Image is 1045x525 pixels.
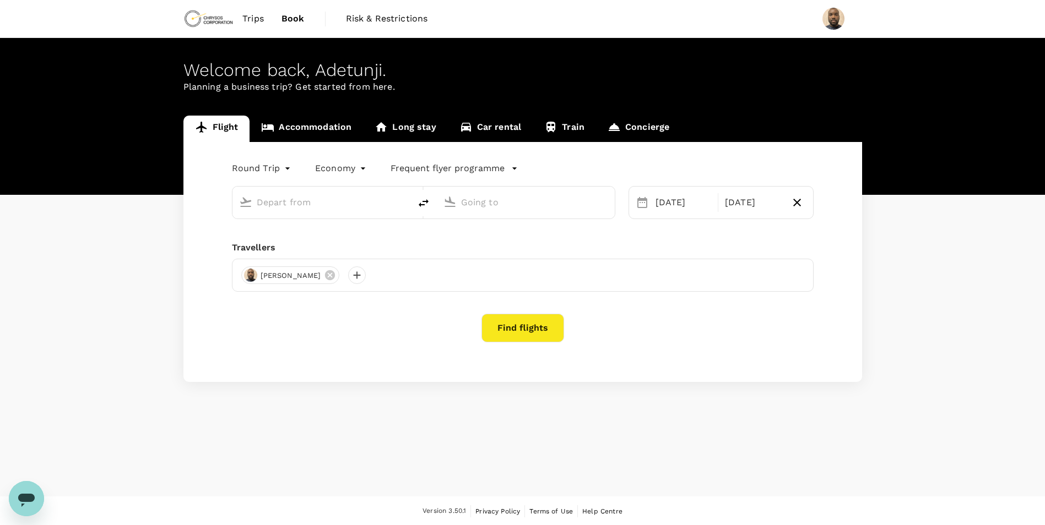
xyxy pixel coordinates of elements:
[254,270,328,281] span: [PERSON_NAME]
[281,12,305,25] span: Book
[533,116,596,142] a: Train
[346,12,428,25] span: Risk & Restrictions
[315,160,369,177] div: Economy
[475,507,520,515] span: Privacy Policy
[475,505,520,517] a: Privacy Policy
[529,507,573,515] span: Terms of Use
[582,507,622,515] span: Help Centre
[232,160,294,177] div: Round Trip
[363,116,447,142] a: Long stay
[9,481,44,516] iframe: Button to launch messaging window
[183,60,862,80] div: Welcome back , Adetunji .
[607,201,609,203] button: Open
[423,506,466,517] span: Version 3.50.1
[596,116,681,142] a: Concierge
[448,116,533,142] a: Car rental
[461,194,592,211] input: Going to
[403,201,405,203] button: Open
[244,269,257,282] img: avatar-672a6ed309afb.jpeg
[242,12,264,25] span: Trips
[183,7,234,31] img: Chrysos Corporation
[391,162,505,175] p: Frequent flyer programme
[651,192,716,214] div: [DATE]
[391,162,518,175] button: Frequent flyer programme
[822,8,844,30] img: Adetunji Adewusi
[257,194,387,211] input: Depart from
[232,241,814,254] div: Travellers
[721,192,786,214] div: [DATE]
[250,116,363,142] a: Accommodation
[481,314,564,342] button: Find flights
[410,190,437,216] button: delete
[241,266,340,284] div: [PERSON_NAME]
[183,116,250,142] a: Flight
[582,505,622,517] a: Help Centre
[529,505,573,517] a: Terms of Use
[183,80,862,94] p: Planning a business trip? Get started from here.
